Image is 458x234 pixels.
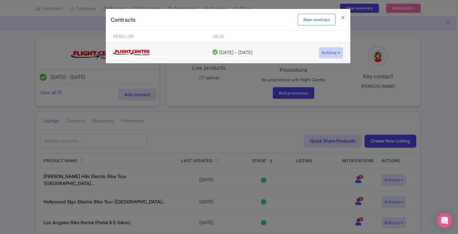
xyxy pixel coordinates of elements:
a: New contract [298,14,336,25]
span: [DATE] - [DATE] [219,50,253,55]
th: Valid [209,31,315,42]
button: Actions [319,47,343,58]
h4: Contracts [111,16,135,24]
th: Reseller [106,31,209,42]
div: Open Intercom Messenger [437,213,452,228]
img: Flight Centre [113,46,150,59]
